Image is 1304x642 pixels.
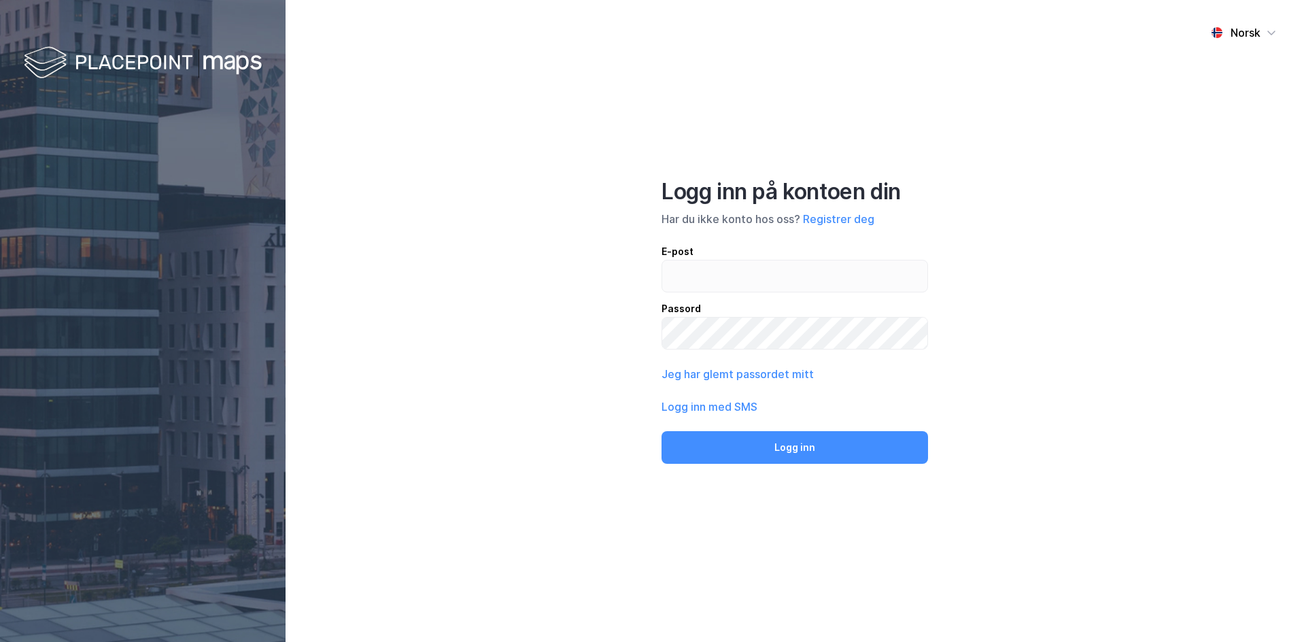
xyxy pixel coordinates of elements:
[662,431,928,464] button: Logg inn
[662,243,928,260] div: E-post
[662,366,814,382] button: Jeg har glemt passordet mitt
[662,178,928,205] div: Logg inn på kontoen din
[662,301,928,317] div: Passord
[662,399,757,415] button: Logg inn med SMS
[1231,24,1260,41] div: Norsk
[662,211,928,227] div: Har du ikke konto hos oss?
[24,44,262,84] img: logo-white.f07954bde2210d2a523dddb988cd2aa7.svg
[803,211,874,227] button: Registrer deg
